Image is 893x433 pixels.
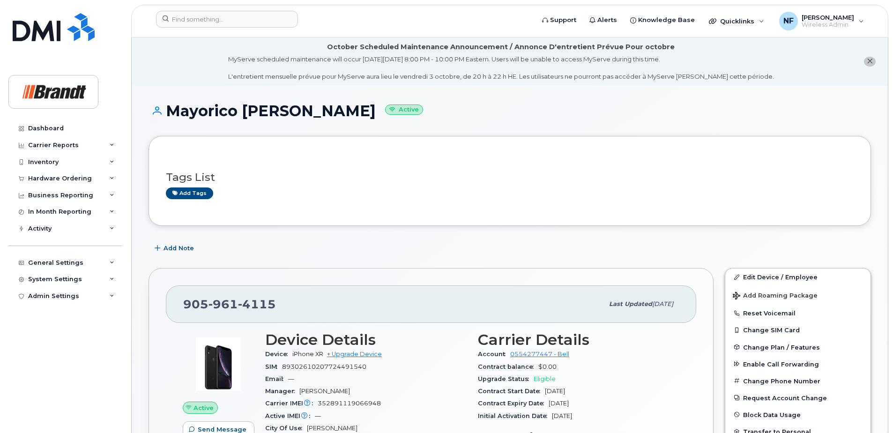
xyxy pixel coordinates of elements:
[652,300,673,307] span: [DATE]
[725,285,871,305] button: Add Roaming Package
[538,363,557,370] span: $0.00
[164,244,194,253] span: Add Note
[478,400,549,407] span: Contract Expiry Date
[238,297,276,311] span: 4115
[282,363,366,370] span: 89302610207724491540
[609,300,652,307] span: Last updated
[545,388,565,395] span: [DATE]
[265,331,467,348] h3: Device Details
[534,375,556,382] span: Eligible
[315,412,321,419] span: —
[478,388,545,395] span: Contract Start Date
[725,339,871,356] button: Change Plan / Features
[265,375,288,382] span: Email
[327,351,382,358] a: + Upgrade Device
[478,363,538,370] span: Contract balance
[725,389,871,406] button: Request Account Change
[292,351,323,358] span: iPhone XR
[307,425,357,432] span: [PERSON_NAME]
[549,400,569,407] span: [DATE]
[478,351,510,358] span: Account
[385,105,423,115] small: Active
[318,400,381,407] span: 352891119066948
[265,425,307,432] span: City Of Use
[288,375,294,382] span: —
[265,388,299,395] span: Manager
[478,375,534,382] span: Upgrade Status
[149,240,202,257] button: Add Note
[552,412,572,419] span: [DATE]
[725,373,871,389] button: Change Phone Number
[149,103,871,119] h1: Mayorico [PERSON_NAME]
[208,297,238,311] span: 961
[864,57,876,67] button: close notification
[725,269,871,285] a: Edit Device / Employee
[327,42,675,52] div: October Scheduled Maintenance Announcement / Annonce D'entretient Prévue Pour octobre
[743,360,819,367] span: Enable Call Forwarding
[478,331,679,348] h3: Carrier Details
[299,388,350,395] span: [PERSON_NAME]
[265,412,315,419] span: Active IMEI
[725,406,871,423] button: Block Data Usage
[478,412,552,419] span: Initial Activation Date
[166,187,213,199] a: Add tags
[166,172,854,183] h3: Tags List
[190,336,246,392] img: image20231002-3703462-u8y6nc.jpeg
[733,292,818,301] span: Add Roaming Package
[183,297,276,311] span: 905
[265,363,282,370] span: SIM
[725,356,871,373] button: Enable Call Forwarding
[228,55,774,81] div: MyServe scheduled maintenance will occur [DATE][DATE] 8:00 PM - 10:00 PM Eastern. Users will be u...
[510,351,569,358] a: 0554277447 - Bell
[265,351,292,358] span: Device
[725,321,871,338] button: Change SIM Card
[193,403,214,412] span: Active
[743,343,820,351] span: Change Plan / Features
[725,305,871,321] button: Reset Voicemail
[265,400,318,407] span: Carrier IMEI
